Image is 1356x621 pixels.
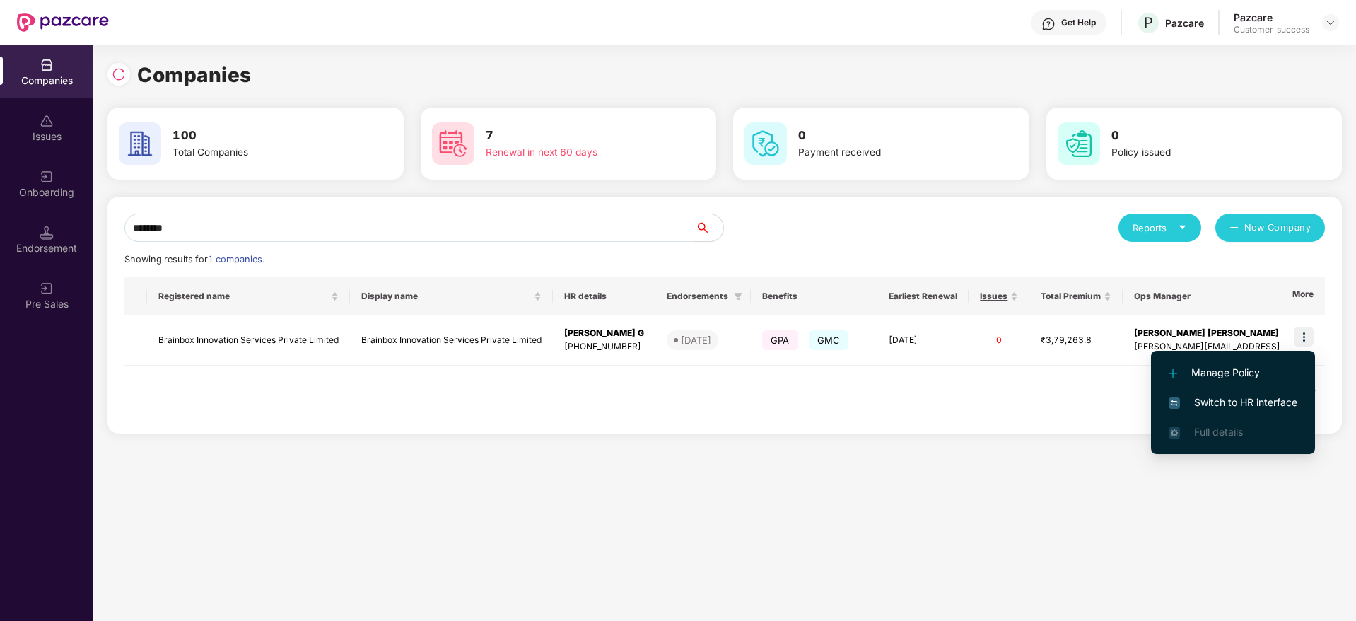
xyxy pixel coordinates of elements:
[40,170,54,184] img: svg+xml;base64,PHN2ZyB3aWR0aD0iMjAiIGhlaWdodD0iMjAiIHZpZXdCb3g9IjAgMCAyMCAyMCIgZmlsbD0ibm9uZSIgeG...
[1029,277,1123,315] th: Total Premium
[969,277,1029,315] th: Issues
[40,226,54,240] img: svg+xml;base64,PHN2ZyB3aWR0aD0iMTQuNSIgaGVpZ2h0PSIxNC41IiB2aWV3Qm94PSIwIDAgMTYgMTYiIGZpbGw9Im5vbm...
[564,340,644,354] div: [PHONE_NUMBER]
[1234,11,1309,24] div: Pazcare
[553,277,655,315] th: HR details
[877,315,969,366] td: [DATE]
[1178,223,1187,232] span: caret-down
[877,277,969,315] th: Earliest Renewal
[40,282,54,296] img: svg+xml;base64,PHN2ZyB3aWR0aD0iMjAiIGhlaWdodD0iMjAiIHZpZXdCb3g9IjAgMCAyMCAyMCIgZmlsbD0ibm9uZSIgeG...
[1041,17,1056,31] img: svg+xml;base64,PHN2ZyBpZD0iSGVscC0zMngzMiIgeG1sbnM9Imh0dHA6Ly93d3cudzMub3JnLzIwMDAvc3ZnIiB3aWR0aD...
[350,315,553,366] td: Brainbox Innovation Services Private Limited
[1041,334,1111,347] div: ₹3,79,263.8
[112,67,126,81] img: svg+xml;base64,PHN2ZyBpZD0iUmVsb2FkLTMyeDMyIiB4bWxucz0iaHR0cDovL3d3dy53My5vcmcvMjAwMC9zdmciIHdpZH...
[1144,14,1153,31] span: P
[1169,397,1180,409] img: svg+xml;base64,PHN2ZyB4bWxucz0iaHR0cDovL3d3dy53My5vcmcvMjAwMC9zdmciIHdpZHRoPSIxNiIgaGVpZ2h0PSIxNi...
[486,127,664,145] h3: 7
[1281,277,1325,315] th: More
[1215,214,1325,242] button: plusNew Company
[980,334,1018,347] div: 0
[158,291,328,302] span: Registered name
[731,288,745,305] span: filter
[1041,291,1101,302] span: Total Premium
[147,277,350,315] th: Registered name
[694,214,724,242] button: search
[17,13,109,32] img: New Pazcare Logo
[173,145,351,161] div: Total Companies
[350,277,553,315] th: Display name
[137,59,252,91] h1: Companies
[1169,369,1177,378] img: svg+xml;base64,PHN2ZyB4bWxucz0iaHR0cDovL3d3dy53My5vcmcvMjAwMC9zdmciIHdpZHRoPSIxMi4yMDEiIGhlaWdodD...
[40,114,54,128] img: svg+xml;base64,PHN2ZyBpZD0iSXNzdWVzX2Rpc2FibGVkIiB4bWxucz0iaHR0cDovL3d3dy53My5vcmcvMjAwMC9zdmciIH...
[1169,427,1180,439] img: svg+xml;base64,PHN2ZyB4bWxucz0iaHR0cDovL3d3dy53My5vcmcvMjAwMC9zdmciIHdpZHRoPSIxNi4zNjMiIGhlaWdodD...
[1244,221,1311,235] span: New Company
[798,145,976,161] div: Payment received
[361,291,531,302] span: Display name
[1165,16,1204,30] div: Pazcare
[119,122,161,165] img: svg+xml;base64,PHN2ZyB4bWxucz0iaHR0cDovL3d3dy53My5vcmcvMjAwMC9zdmciIHdpZHRoPSI2MCIgaGVpZ2h0PSI2MC...
[681,333,711,347] div: [DATE]
[1294,327,1314,347] img: icon
[809,330,849,350] span: GMC
[564,327,644,340] div: [PERSON_NAME] G
[751,277,877,315] th: Benefits
[208,254,264,265] span: 1 companies.
[694,222,723,233] span: search
[1229,223,1239,234] span: plus
[798,127,976,145] h3: 0
[1058,122,1100,165] img: svg+xml;base64,PHN2ZyB4bWxucz0iaHR0cDovL3d3dy53My5vcmcvMjAwMC9zdmciIHdpZHRoPSI2MCIgaGVpZ2h0PSI2MC...
[1169,365,1297,381] span: Manage Policy
[40,58,54,72] img: svg+xml;base64,PHN2ZyBpZD0iQ29tcGFuaWVzIiB4bWxucz0iaHR0cDovL3d3dy53My5vcmcvMjAwMC9zdmciIHdpZHRoPS...
[1169,395,1297,410] span: Switch to HR interface
[1133,221,1187,235] div: Reports
[124,254,264,265] span: Showing results for
[1325,17,1336,28] img: svg+xml;base64,PHN2ZyBpZD0iRHJvcGRvd24tMzJ4MzIiIHhtbG5zPSJodHRwOi8vd3d3LnczLm9yZy8yMDAwL3N2ZyIgd2...
[173,127,351,145] h3: 100
[1234,24,1309,35] div: Customer_success
[1111,127,1290,145] h3: 0
[486,145,664,161] div: Renewal in next 60 days
[432,122,474,165] img: svg+xml;base64,PHN2ZyB4bWxucz0iaHR0cDovL3d3dy53My5vcmcvMjAwMC9zdmciIHdpZHRoPSI2MCIgaGVpZ2h0PSI2MC...
[1111,145,1290,161] div: Policy issued
[1194,426,1243,438] span: Full details
[147,315,350,366] td: Brainbox Innovation Services Private Limited
[744,122,787,165] img: svg+xml;base64,PHN2ZyB4bWxucz0iaHR0cDovL3d3dy53My5vcmcvMjAwMC9zdmciIHdpZHRoPSI2MCIgaGVpZ2h0PSI2MC...
[734,292,742,301] span: filter
[762,330,798,350] span: GPA
[980,291,1007,302] span: Issues
[1061,17,1096,28] div: Get Help
[667,291,728,302] span: Endorsements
